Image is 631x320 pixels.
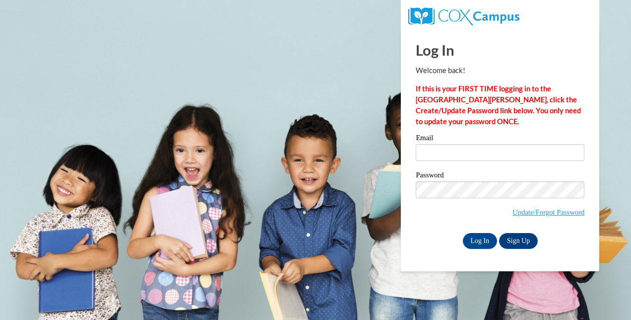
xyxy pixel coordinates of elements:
label: Password [416,171,584,181]
img: COX Campus [408,7,519,25]
h1: Log In [416,40,584,60]
strong: If this is your FIRST TIME logging in to the [GEOGRAPHIC_DATA][PERSON_NAME], click the Create/Upd... [416,84,581,126]
a: Sign Up [499,233,538,249]
a: COX Campus [408,11,519,20]
a: Update/Forgot Password [512,208,584,216]
input: Log In [463,233,498,249]
p: Welcome back! [416,65,584,76]
label: Email [416,134,584,144]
